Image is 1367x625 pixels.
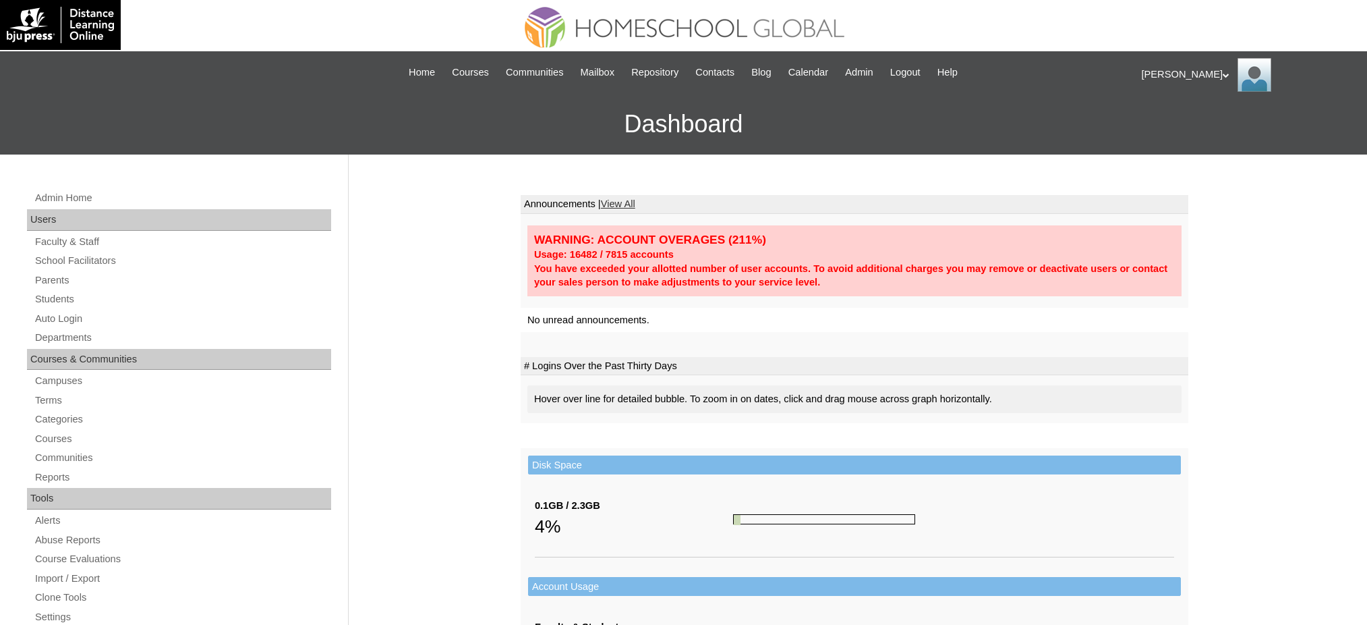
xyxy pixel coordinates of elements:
div: You have exceeded your allotted number of user accounts. To avoid additional charges you may remo... [534,262,1175,290]
a: Contacts [689,65,741,80]
a: Admin [838,65,880,80]
strong: Usage: 16482 / 7815 accounts [534,249,674,260]
img: logo-white.png [7,7,114,43]
div: WARNING: ACCOUNT OVERAGES (211%) [534,232,1175,248]
a: Blog [745,65,778,80]
a: Calendar [782,65,835,80]
img: Ariane Ebuen [1238,58,1271,92]
div: 0.1GB / 2.3GB [535,499,733,513]
div: Hover over line for detailed bubble. To zoom in on dates, click and drag mouse across graph horiz... [527,385,1182,413]
a: Logout [883,65,927,80]
span: Calendar [788,65,828,80]
a: Import / Export [34,570,331,587]
span: Blog [751,65,771,80]
a: Faculty & Staff [34,234,331,250]
span: Courses [452,65,489,80]
td: # Logins Over the Past Thirty Days [521,357,1188,376]
a: Students [34,291,331,308]
a: Abuse Reports [34,532,331,549]
a: Departments [34,329,331,346]
a: Mailbox [574,65,622,80]
a: Auto Login [34,310,331,327]
a: Repository [624,65,685,80]
td: Announcements | [521,195,1188,214]
a: View All [601,198,635,209]
a: Admin Home [34,190,331,207]
td: No unread announcements. [521,308,1188,333]
span: Mailbox [581,65,615,80]
a: Home [402,65,442,80]
div: [PERSON_NAME] [1142,58,1354,92]
a: Reports [34,469,331,486]
a: Communities [34,450,331,466]
a: Clone Tools [34,589,331,606]
a: Parents [34,272,331,289]
span: Repository [631,65,678,80]
span: Logout [890,65,921,80]
a: Course Evaluations [34,551,331,568]
a: Categories [34,411,331,428]
span: Admin [845,65,873,80]
a: Courses [445,65,496,80]
a: Help [931,65,964,80]
div: Tools [27,488,331,510]
a: Alerts [34,512,331,529]
a: Courses [34,431,331,447]
a: Terms [34,392,331,409]
a: Communities [499,65,571,80]
h3: Dashboard [7,94,1360,155]
span: Home [409,65,435,80]
div: Courses & Communities [27,349,331,371]
span: Contacts [695,65,734,80]
div: 4% [535,513,733,540]
a: School Facilitators [34,252,331,269]
span: Help [937,65,958,80]
div: Users [27,209,331,231]
span: Communities [506,65,564,80]
a: Campuses [34,373,331,389]
td: Disk Space [528,456,1181,475]
td: Account Usage [528,577,1181,597]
